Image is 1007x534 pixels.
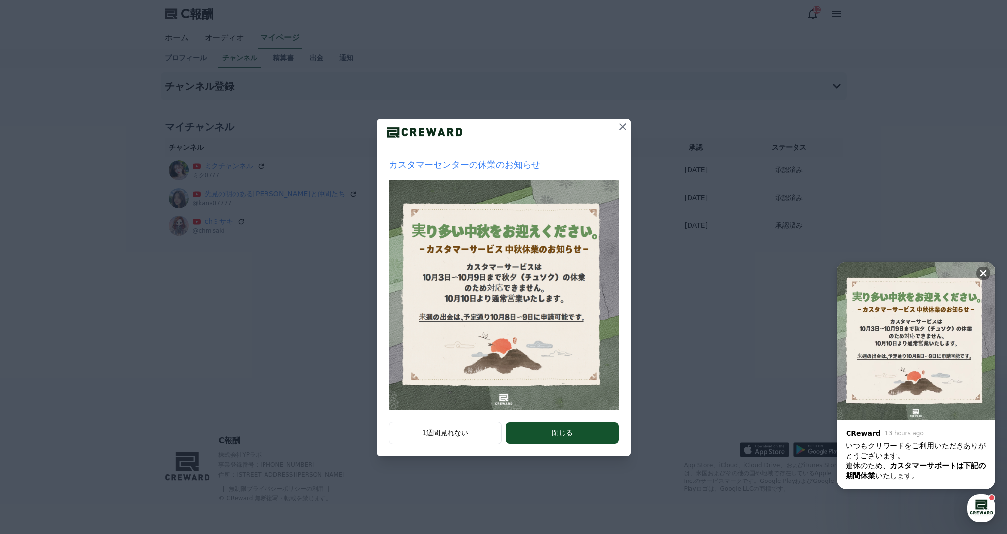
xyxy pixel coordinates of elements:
font: 閉じる [552,429,573,437]
font: カスタマーセンターの休業のお知らせ [389,160,540,170]
button: 閉じる [506,422,618,444]
button: 1週間見れない [389,422,502,444]
a: カスタマーセンターの休業のお知らせ [389,158,619,410]
img: ポップアップサムネイル [389,180,619,410]
img: ロゴ [377,125,472,140]
font: 1週間見れない [422,429,468,437]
